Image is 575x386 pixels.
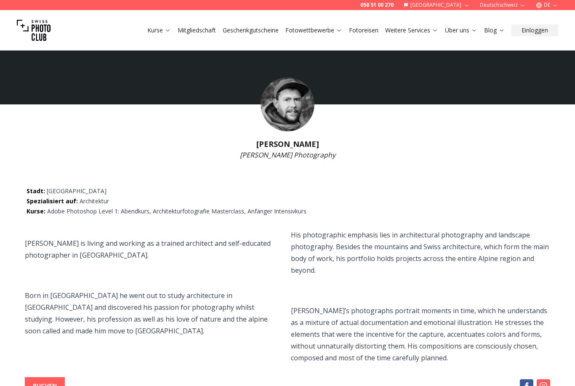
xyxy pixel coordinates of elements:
[385,26,438,35] a: Weitere Services
[511,24,558,36] button: Einloggen
[382,24,442,36] button: Weitere Services
[285,26,342,35] a: Fotowettbewerbe
[442,24,481,36] button: Über uns
[291,229,550,276] p: His photographic emphasis lies in architectural photography and landscape photography. Besides th...
[484,26,505,35] a: Blog
[282,24,346,36] button: Fotowettbewerbe
[219,24,282,36] button: Geschenkgutscheine
[27,207,45,215] span: Kurse :
[25,290,284,337] p: Born in [GEOGRAPHIC_DATA] he went out to study architecture in [GEOGRAPHIC_DATA] and discovered h...
[27,197,78,205] span: Spezialisiert auf :
[174,24,219,36] button: Mitgliedschaft
[27,207,548,216] p: Adobe Photoshop Level 1: Abendkurs, Architekturfotografie Masterclass, Anfänger Intensivkurs
[481,24,508,36] button: Blog
[144,24,174,36] button: Kurse
[25,237,284,261] p: [PERSON_NAME] is living and working as a trained architect and self-educated photographer in [GEO...
[349,26,378,35] a: Fotoreisen
[27,187,548,195] p: [GEOGRAPHIC_DATA]
[27,187,47,195] span: Stadt :
[346,24,382,36] button: Fotoreisen
[223,26,279,35] a: Geschenkgutscheine
[147,26,171,35] a: Kurse
[17,13,51,47] img: Swiss photo club
[291,305,550,364] p: [PERSON_NAME]’s photographs portrait moments in time, which he understands as a mixture of actual...
[261,77,314,131] img: Sebastian Grundgeir
[360,2,394,8] a: 058 51 00 270
[178,26,216,35] a: Mitgliedschaft
[27,197,548,205] p: Architektur
[445,26,477,35] a: Über uns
